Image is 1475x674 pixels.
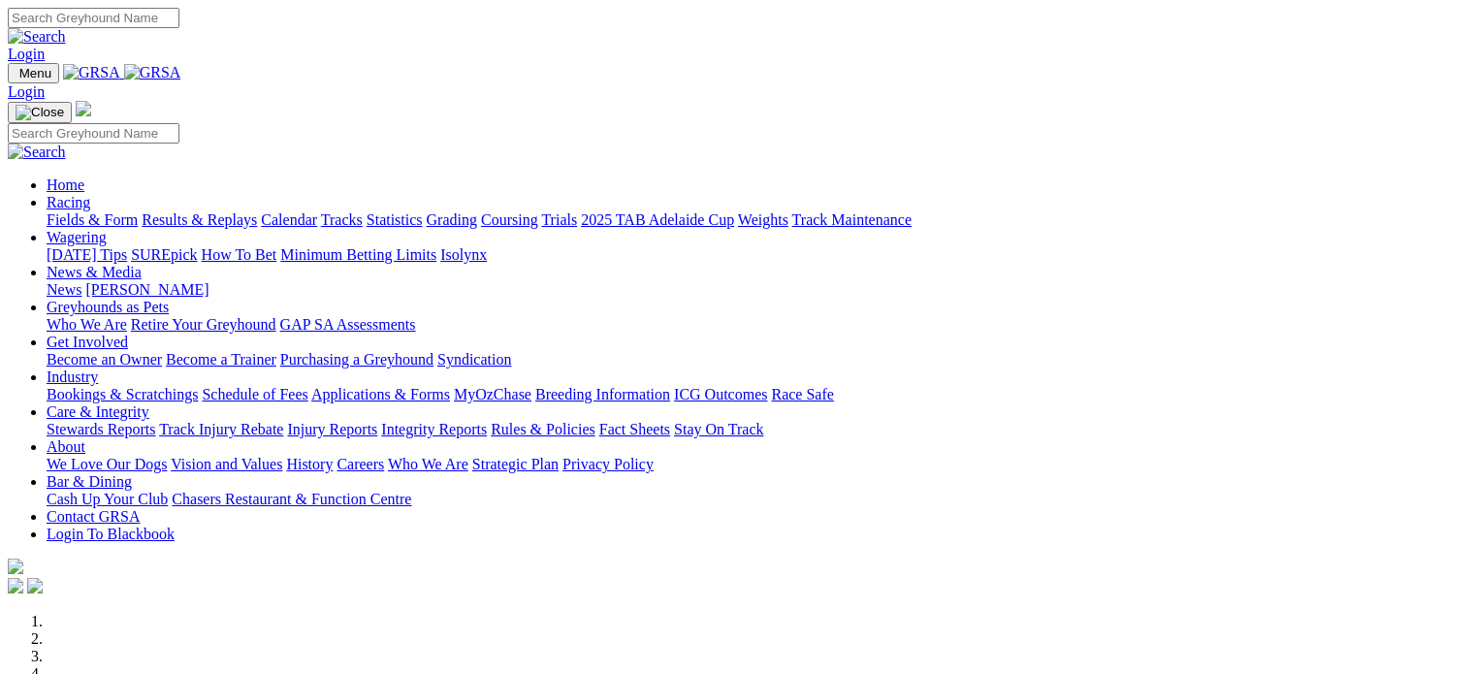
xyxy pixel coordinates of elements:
a: Integrity Reports [381,421,487,437]
div: Greyhounds as Pets [47,316,1453,334]
a: Statistics [367,211,423,228]
img: twitter.svg [27,578,43,594]
a: Track Maintenance [792,211,912,228]
img: GRSA [124,64,181,81]
a: Contact GRSA [47,508,140,525]
a: [PERSON_NAME] [85,281,208,298]
a: Fields & Form [47,211,138,228]
a: Purchasing a Greyhound [280,351,433,368]
a: Login [8,83,45,100]
a: Breeding Information [535,386,670,402]
a: Trials [541,211,577,228]
a: Get Involved [47,334,128,350]
a: About [47,438,85,455]
a: We Love Our Dogs [47,456,167,472]
a: Vision and Values [171,456,282,472]
a: Racing [47,194,90,210]
a: Home [47,177,84,193]
img: Close [16,105,64,120]
a: MyOzChase [454,386,531,402]
input: Search [8,8,179,28]
div: Racing [47,211,1453,229]
a: News & Media [47,264,142,280]
div: Get Involved [47,351,1453,369]
a: Weights [738,211,788,228]
a: Careers [337,456,384,472]
button: Toggle navigation [8,63,59,83]
div: Bar & Dining [47,491,1453,508]
a: Who We Are [388,456,468,472]
a: Bar & Dining [47,473,132,490]
a: History [286,456,333,472]
img: logo-grsa-white.png [76,101,91,116]
a: Login [8,46,45,62]
a: ICG Outcomes [674,386,767,402]
img: logo-grsa-white.png [8,559,23,574]
a: Syndication [437,351,511,368]
a: Fact Sheets [599,421,670,437]
a: Stay On Track [674,421,763,437]
a: Applications & Forms [311,386,450,402]
a: Industry [47,369,98,385]
div: Care & Integrity [47,421,1453,438]
a: Tracks [321,211,363,228]
a: Injury Reports [287,421,377,437]
a: [DATE] Tips [47,246,127,263]
a: Strategic Plan [472,456,559,472]
a: How To Bet [202,246,277,263]
div: About [47,456,1453,473]
a: Login To Blackbook [47,526,175,542]
a: Retire Your Greyhound [131,316,276,333]
img: Search [8,28,66,46]
a: Schedule of Fees [202,386,307,402]
a: Become a Trainer [166,351,276,368]
a: Become an Owner [47,351,162,368]
a: Care & Integrity [47,403,149,420]
a: Cash Up Your Club [47,491,168,507]
a: Wagering [47,229,107,245]
a: Calendar [261,211,317,228]
img: Search [8,144,66,161]
a: Minimum Betting Limits [280,246,436,263]
a: Privacy Policy [562,456,654,472]
a: Greyhounds as Pets [47,299,169,315]
span: Menu [19,66,51,80]
img: GRSA [63,64,120,81]
a: Bookings & Scratchings [47,386,198,402]
a: GAP SA Assessments [280,316,416,333]
a: Track Injury Rebate [159,421,283,437]
a: Isolynx [440,246,487,263]
a: Chasers Restaurant & Function Centre [172,491,411,507]
a: Results & Replays [142,211,257,228]
a: Rules & Policies [491,421,595,437]
a: 2025 TAB Adelaide Cup [581,211,734,228]
input: Search [8,123,179,144]
a: Who We Are [47,316,127,333]
a: News [47,281,81,298]
img: facebook.svg [8,578,23,594]
div: Wagering [47,246,1453,264]
a: Stewards Reports [47,421,155,437]
div: Industry [47,386,1453,403]
a: SUREpick [131,246,197,263]
a: Grading [427,211,477,228]
div: News & Media [47,281,1453,299]
button: Toggle navigation [8,102,72,123]
a: Race Safe [771,386,833,402]
a: Coursing [481,211,538,228]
